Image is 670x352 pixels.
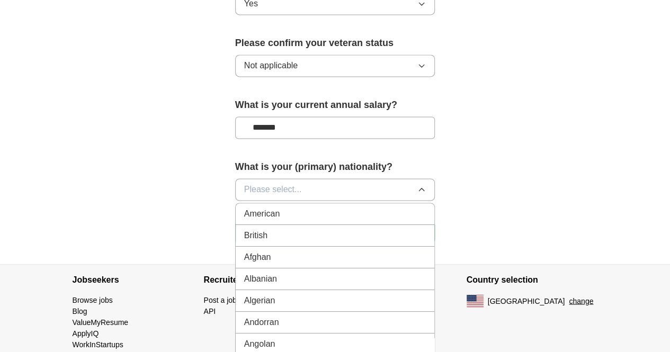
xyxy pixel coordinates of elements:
a: Browse jobs [73,295,113,304]
a: ApplyIQ [73,329,99,337]
label: What is your (primary) nationality? [235,160,435,174]
label: What is your current annual salary? [235,98,435,112]
a: Blog [73,306,87,315]
button: change [569,295,593,306]
h4: Country selection [467,265,598,294]
span: Andorran [244,316,279,329]
span: Afghan [244,251,271,264]
button: Not applicable [235,55,435,77]
span: Not applicable [244,59,298,72]
span: Angolan [244,338,275,350]
span: Please select... [244,183,302,196]
a: ValueMyResume [73,318,129,326]
span: American [244,207,280,220]
a: WorkInStartups [73,340,123,348]
button: Please select... [235,178,435,201]
label: Please confirm your veteran status [235,36,435,50]
span: [GEOGRAPHIC_DATA] [488,295,565,306]
a: API [204,306,216,315]
a: Post a job [204,295,237,304]
span: British [244,229,267,242]
span: Albanian [244,273,277,285]
img: US flag [467,294,484,307]
span: Algerian [244,294,275,307]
